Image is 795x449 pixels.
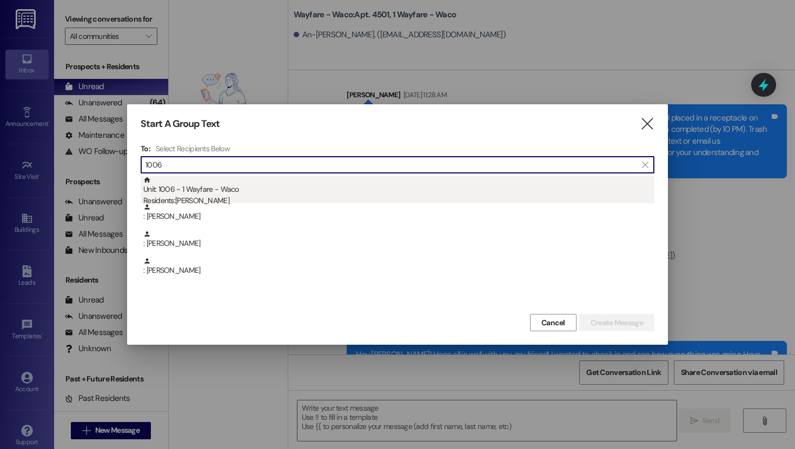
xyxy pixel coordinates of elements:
[541,317,565,329] span: Cancel
[143,230,654,249] div: : [PERSON_NAME]
[141,118,220,130] h3: Start A Group Text
[579,314,654,331] button: Create Message
[141,144,150,153] h3: To:
[637,157,654,173] button: Clear text
[145,157,637,172] input: Search for any contact or apartment
[141,257,654,284] div: : [PERSON_NAME]
[640,118,654,130] i: 
[143,195,654,206] div: Residents: [PERSON_NAME]
[642,160,648,169] i: 
[143,203,654,222] div: : [PERSON_NAME]
[143,176,654,207] div: Unit: 1006 - 1 Wayfare - Waco
[141,176,654,203] div: Unit: 1006 - 1 Wayfare - WacoResidents:[PERSON_NAME]
[141,230,654,257] div: : [PERSON_NAME]
[156,144,230,153] h4: Select Recipients Below
[143,257,654,276] div: : [PERSON_NAME]
[530,314,577,331] button: Cancel
[141,203,654,230] div: : [PERSON_NAME]
[591,317,643,329] span: Create Message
